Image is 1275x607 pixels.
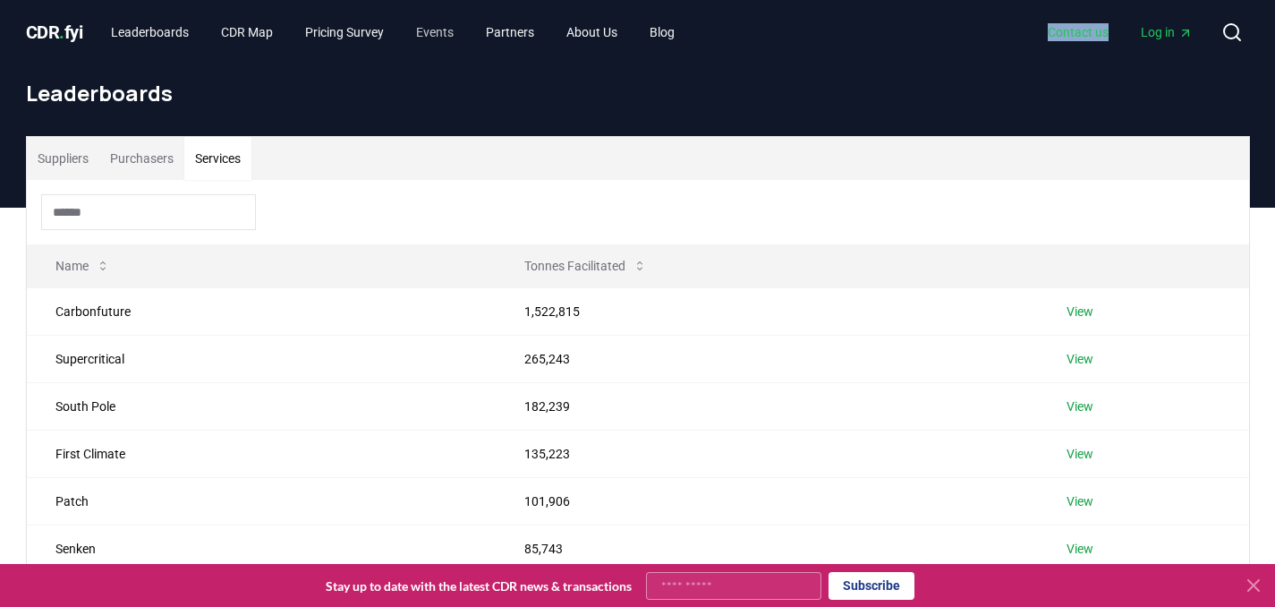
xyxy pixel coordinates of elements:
[291,16,398,48] a: Pricing Survey
[27,137,99,180] button: Suppliers
[26,21,83,43] span: CDR fyi
[496,335,1038,382] td: 265,243
[1067,492,1093,510] a: View
[97,16,203,48] a: Leaderboards
[1033,16,1123,48] a: Contact us
[1033,16,1207,48] nav: Main
[27,382,497,430] td: South Pole
[552,16,632,48] a: About Us
[496,430,1038,477] td: 135,223
[27,525,497,572] td: Senken
[1067,540,1093,558] a: View
[1141,23,1193,41] span: Log in
[27,335,497,382] td: Supercritical
[207,16,287,48] a: CDR Map
[402,16,468,48] a: Events
[41,248,124,284] button: Name
[472,16,548,48] a: Partners
[27,477,497,525] td: Patch
[27,430,497,477] td: First Climate
[99,137,184,180] button: Purchasers
[97,16,689,48] nav: Main
[1067,350,1093,368] a: View
[510,248,661,284] button: Tonnes Facilitated
[59,21,64,43] span: .
[26,79,1250,107] h1: Leaderboards
[26,20,83,45] a: CDR.fyi
[496,382,1038,430] td: 182,239
[27,287,497,335] td: Carbonfuture
[496,287,1038,335] td: 1,522,815
[496,525,1038,572] td: 85,743
[496,477,1038,525] td: 101,906
[635,16,689,48] a: Blog
[1067,445,1093,463] a: View
[1067,398,1093,415] a: View
[184,137,251,180] button: Services
[1067,303,1093,321] a: View
[1126,16,1207,48] a: Log in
